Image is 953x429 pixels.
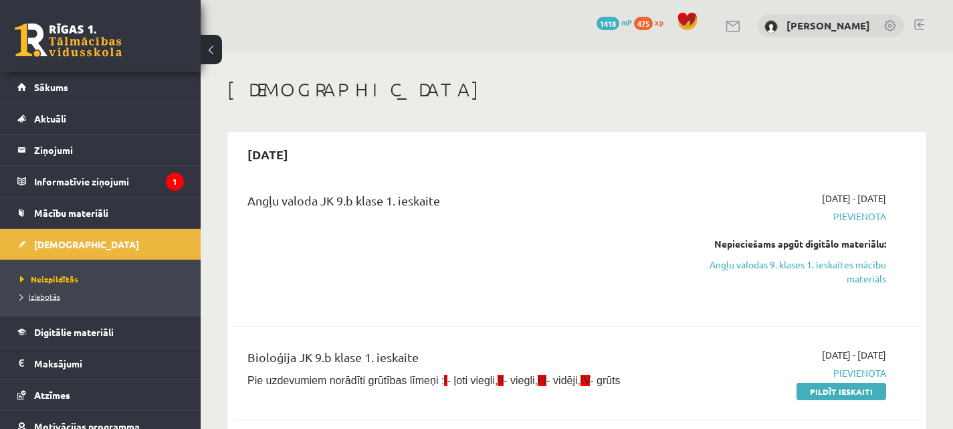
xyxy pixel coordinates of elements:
[227,78,926,101] h1: [DEMOGRAPHIC_DATA]
[34,348,184,379] legend: Maksājumi
[687,366,886,380] span: Pievienota
[17,348,184,379] a: Maksājumi
[247,375,621,386] span: Pie uzdevumiem norādīti grūtības līmeņi : - ļoti viegli, - viegli, - vidēji, - grūts
[17,317,184,347] a: Digitālie materiāli
[34,166,184,197] legend: Informatīvie ziņojumi
[34,135,184,165] legend: Ziņojumi
[634,17,670,27] a: 475 xp
[822,191,886,205] span: [DATE] - [DATE]
[34,81,68,93] span: Sākums
[20,273,187,285] a: Neizpildītās
[597,17,632,27] a: 1418 mP
[498,375,504,386] span: II
[17,135,184,165] a: Ziņojumi
[621,17,632,27] span: mP
[597,17,619,30] span: 1418
[15,23,122,57] a: Rīgas 1. Tālmācības vidusskola
[687,237,886,251] div: Nepieciešams apgūt digitālo materiālu:
[17,72,184,102] a: Sākums
[34,238,139,250] span: [DEMOGRAPHIC_DATA]
[166,173,184,191] i: 1
[538,375,546,386] span: III
[797,383,886,400] a: Pildīt ieskaiti
[444,375,447,386] span: I
[20,290,187,303] a: Izlabotās
[580,375,590,386] span: IV
[34,326,114,338] span: Digitālie materiāli
[34,389,70,401] span: Atzīmes
[786,19,870,32] a: [PERSON_NAME]
[655,17,663,27] span: xp
[822,348,886,362] span: [DATE] - [DATE]
[247,348,667,373] div: Bioloģija JK 9.b klase 1. ieskaite
[20,291,60,302] span: Izlabotās
[34,112,66,124] span: Aktuāli
[247,191,667,216] div: Angļu valoda JK 9.b klase 1. ieskaite
[17,166,184,197] a: Informatīvie ziņojumi1
[34,207,108,219] span: Mācību materiāli
[17,103,184,134] a: Aktuāli
[634,17,653,30] span: 475
[234,139,302,170] h2: [DATE]
[17,229,184,260] a: [DEMOGRAPHIC_DATA]
[17,197,184,228] a: Mācību materiāli
[20,274,78,284] span: Neizpildītās
[687,209,886,224] span: Pievienota
[687,258,886,286] a: Angļu valodas 9. klases 1. ieskaites mācību materiāls
[764,20,778,33] img: Emīlija Rostoka
[17,379,184,410] a: Atzīmes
